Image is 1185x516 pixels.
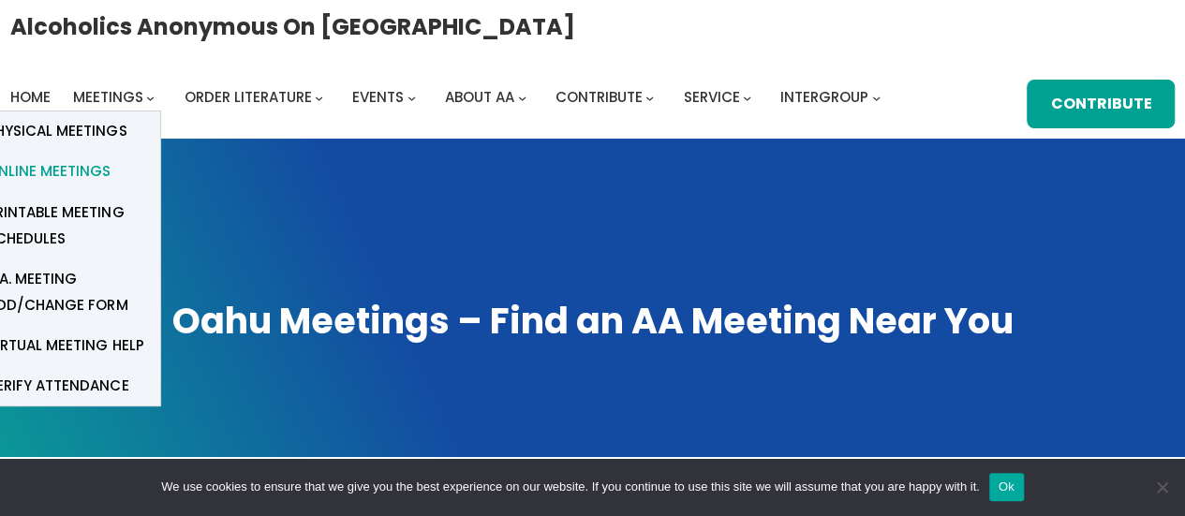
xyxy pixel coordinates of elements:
button: Service submenu [743,93,751,101]
span: Order Literature [184,87,311,107]
span: We use cookies to ensure that we give you the best experience on our website. If you continue to ... [161,478,979,496]
button: Ok [989,473,1024,501]
a: About AA [445,84,514,111]
a: Contribute [1027,80,1175,128]
span: Contribute [555,87,643,107]
a: Alcoholics Anonymous on [GEOGRAPHIC_DATA] [10,7,575,47]
span: Intergroup [780,87,868,107]
span: Meetings [73,87,143,107]
span: About AA [445,87,514,107]
button: Meetings submenu [146,93,155,101]
button: Events submenu [407,93,416,101]
button: Intergroup submenu [872,93,881,101]
a: Service [683,84,739,111]
a: Home [10,84,51,111]
span: Service [683,87,739,107]
span: Events [352,87,404,107]
nav: Intergroup [10,84,887,111]
a: Meetings [73,84,143,111]
button: About AA submenu [518,93,526,101]
span: No [1152,478,1171,496]
a: Contribute [555,84,643,111]
span: Home [10,87,51,107]
h1: Oahu Meetings – Find an AA Meeting Near You [19,297,1166,346]
a: Events [352,84,404,111]
button: Contribute submenu [645,93,654,101]
button: Order Literature submenu [315,93,323,101]
a: Intergroup [780,84,868,111]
